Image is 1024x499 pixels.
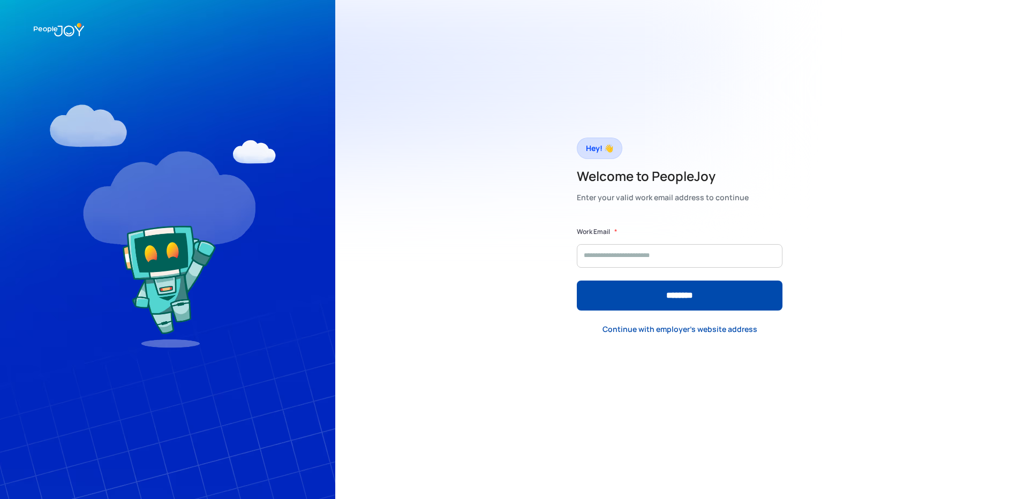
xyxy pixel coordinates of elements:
[594,319,766,341] a: Continue with employer's website address
[577,226,610,237] label: Work Email
[577,226,782,311] form: Form
[586,141,613,156] div: Hey! 👋
[577,190,749,205] div: Enter your valid work email address to continue
[577,168,749,185] h2: Welcome to PeopleJoy
[603,324,757,335] div: Continue with employer's website address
